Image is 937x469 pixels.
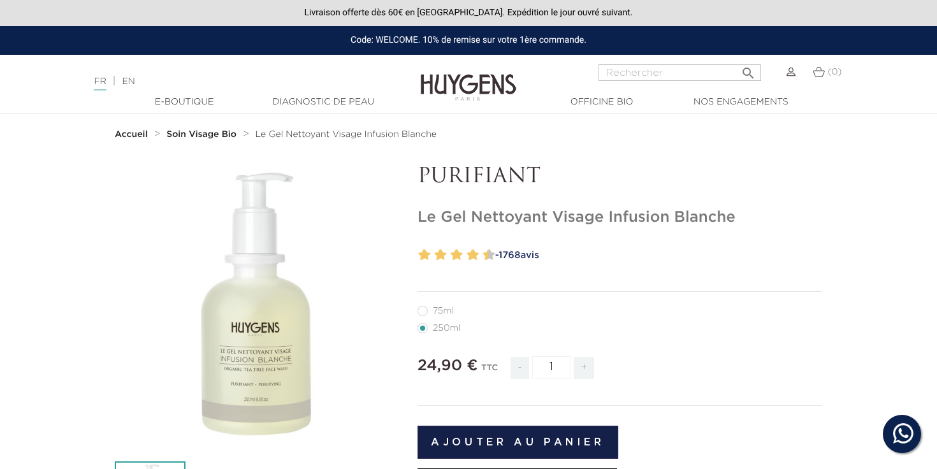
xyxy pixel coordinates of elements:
span: 24,90 € [418,358,478,373]
span: + [574,357,594,379]
span: - [511,357,528,379]
a: Officine Bio [538,96,665,109]
span: 1768 [498,250,520,260]
label: 2 [421,246,431,264]
label: 7 [464,246,468,264]
span: Le Gel Nettoyant Visage Infusion Blanche [256,130,437,139]
a: Accueil [115,129,150,140]
a: EN [122,77,134,86]
label: 4 [437,246,447,264]
h1: Le Gel Nettoyant Visage Infusion Blanche [418,208,822,227]
label: 10 [486,246,495,264]
input: Quantité [532,356,570,379]
input: Rechercher [599,64,761,81]
img: Huygens [421,54,516,103]
strong: Soin Visage Bio [166,130,236,139]
button:  [737,61,760,78]
label: 5 [448,246,453,264]
a: Le Gel Nettoyant Visage Infusion Blanche [256,129,437,140]
button: Ajouter au panier [418,426,618,459]
label: 75ml [418,306,469,316]
label: 8 [469,246,479,264]
strong: Accueil [115,130,148,139]
a: Nos engagements [677,96,804,109]
label: 250ml [418,323,476,333]
label: 1 [416,246,420,264]
i:  [741,62,756,77]
a: E-Boutique [120,96,248,109]
a: Diagnostic de peau [259,96,387,109]
a: FR [94,77,106,90]
a: Soin Visage Bio [166,129,240,140]
label: 9 [480,246,484,264]
label: 6 [453,246,463,264]
p: PURIFIANT [418,165,822,189]
a: -1768avis [491,246,822,265]
span: (0) [827,68,841,76]
label: 3 [432,246,436,264]
div: TTC [481,354,498,389]
div: | [87,74,381,89]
